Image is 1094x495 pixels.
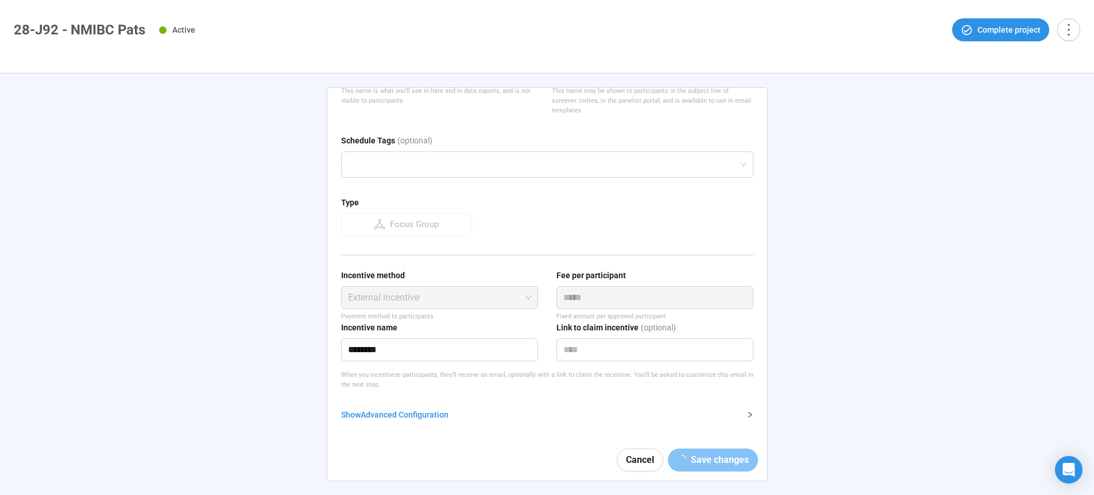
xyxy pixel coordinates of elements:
span: loading [677,455,686,464]
span: Active [172,25,195,34]
div: This name may be shown to participants in the subject line of screener invites, in the panelist p... [552,86,753,116]
span: Cancel [626,453,654,467]
span: more [1061,22,1076,37]
h1: 28-J92 - NMIBC Pats [14,22,145,38]
button: Save changes [668,449,758,471]
div: Type [341,196,359,209]
div: Schedule Tags [341,134,395,147]
span: External incentive [348,287,531,309]
div: Incentive method [341,269,405,282]
div: Link to claim incentive [556,321,639,334]
p: Payment method to participants [341,311,538,321]
div: Focus Group [385,218,439,232]
span: right [747,411,753,418]
div: Fee per participant [556,269,626,282]
div: Fixed amount per approved participant [556,311,753,321]
span: Save changes [691,453,749,467]
div: Show Advanced Configuration [341,408,740,421]
div: (optional) [397,134,432,151]
div: Open Intercom Messenger [1055,456,1083,484]
span: Complete project [977,24,1041,36]
div: ShowAdvanced Configuration [341,408,753,421]
div: (optional) [641,321,676,338]
div: This name is what you'll see in here and in data exports, and is not visible to participants [341,86,543,106]
button: Cancel [617,449,663,471]
button: more [1057,18,1080,41]
span: deployment-unit [374,219,385,230]
p: When you incentivize participants, they'll receive an email, optionally with a link to claim the ... [341,370,753,390]
div: Incentive name [341,321,397,334]
button: Complete project [952,18,1049,41]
